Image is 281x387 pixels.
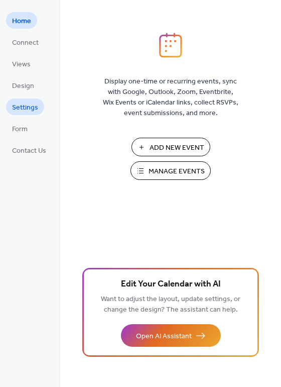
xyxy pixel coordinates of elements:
span: Form [12,124,28,135]
span: Want to adjust the layout, update settings, or change the design? The assistant can help. [101,293,240,317]
a: Settings [6,99,44,115]
span: Open AI Assistant [136,331,192,342]
span: Views [12,59,31,70]
span: Manage Events [149,166,205,177]
a: Design [6,77,40,93]
span: Connect [12,38,39,48]
a: Connect [6,34,45,50]
span: Edit Your Calendar with AI [121,277,221,292]
span: Display one-time or recurring events, sync with Google, Outlook, Zoom, Eventbrite, Wix Events or ... [103,76,238,119]
button: Add New Event [131,138,210,156]
button: Open AI Assistant [121,324,221,347]
button: Manage Events [130,161,211,180]
a: Form [6,120,34,137]
span: Add New Event [150,143,204,153]
span: Design [12,81,34,91]
a: Views [6,55,37,72]
span: Home [12,16,31,27]
a: Contact Us [6,142,52,158]
span: Contact Us [12,146,46,156]
a: Home [6,12,37,29]
img: logo_icon.svg [159,33,182,58]
span: Settings [12,103,38,113]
